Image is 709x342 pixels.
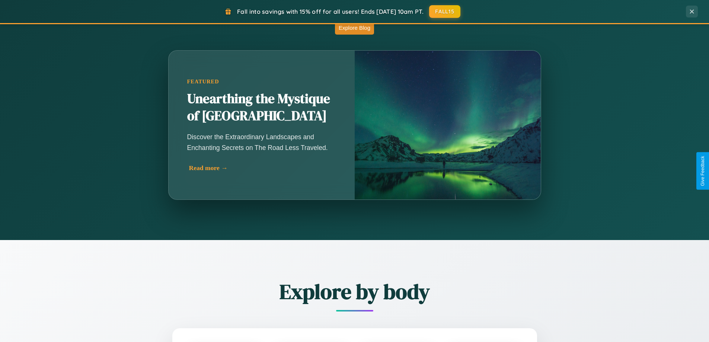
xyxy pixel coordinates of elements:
[187,132,336,153] p: Discover the Extraordinary Landscapes and Enchanting Secrets on The Road Less Traveled.
[700,156,705,186] div: Give Feedback
[187,79,336,85] div: Featured
[189,164,338,172] div: Read more →
[187,90,336,125] h2: Unearthing the Mystique of [GEOGRAPHIC_DATA]
[335,21,374,35] button: Explore Blog
[237,8,424,15] span: Fall into savings with 15% off for all users! Ends [DATE] 10am PT.
[131,277,578,306] h2: Explore by body
[429,5,460,18] button: FALL15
